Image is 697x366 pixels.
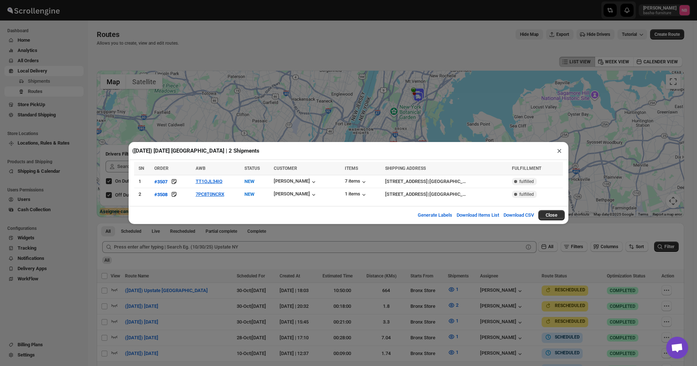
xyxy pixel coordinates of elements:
[196,166,206,171] span: AWB
[519,179,534,184] span: fulfilled
[345,178,368,186] button: 7 items
[274,166,297,171] span: CUSTOMER
[244,166,260,171] span: STATUS
[385,191,508,198] div: |
[519,191,534,197] span: fulfilled
[244,179,254,184] span: NEW
[385,191,428,198] div: [STREET_ADDRESS]
[134,188,152,201] td: 2
[385,178,508,185] div: |
[196,191,224,197] button: 7PC8T0NCRX
[499,208,538,223] button: Download CSV
[132,147,259,154] h2: ([DATE]) [DATE] [GEOGRAPHIC_DATA] | 2 Shipments
[429,178,466,185] div: [GEOGRAPHIC_DATA]
[413,208,457,223] button: Generate Labels
[345,166,358,171] span: ITEMS
[385,166,426,171] span: SHIPPING ADDRESS
[139,166,144,171] span: SN
[196,179,222,184] button: TT1OJL34IQ
[274,191,317,198] button: [PERSON_NAME]
[154,166,169,171] span: ORDER
[538,210,565,220] button: Close
[345,191,368,198] button: 1 items
[512,166,541,171] span: FULFILLMENT
[429,191,466,198] div: [GEOGRAPHIC_DATA]
[666,337,688,359] div: Open chat
[134,175,152,188] td: 1
[154,191,167,198] button: #3508
[554,146,565,156] button: ×
[154,192,167,197] div: #3508
[244,191,254,197] span: NEW
[452,208,504,223] button: Download Items List
[274,178,317,186] button: [PERSON_NAME]
[154,178,167,185] button: #3507
[385,178,428,185] div: [STREET_ADDRESS]
[154,179,167,184] div: #3507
